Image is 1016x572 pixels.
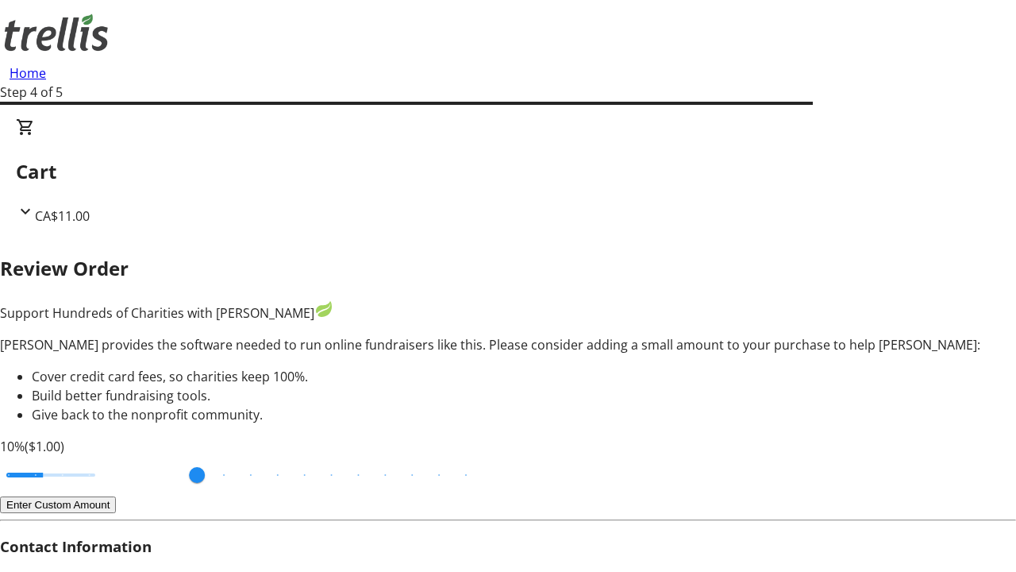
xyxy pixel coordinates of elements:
h2: Cart [16,157,1000,186]
div: CartCA$11.00 [16,118,1000,226]
li: Cover credit card fees, so charities keep 100%. [32,367,1016,386]
span: CA$11.00 [35,207,90,225]
li: Give back to the nonprofit community. [32,405,1016,424]
li: Build better fundraising tools. [32,386,1016,405]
